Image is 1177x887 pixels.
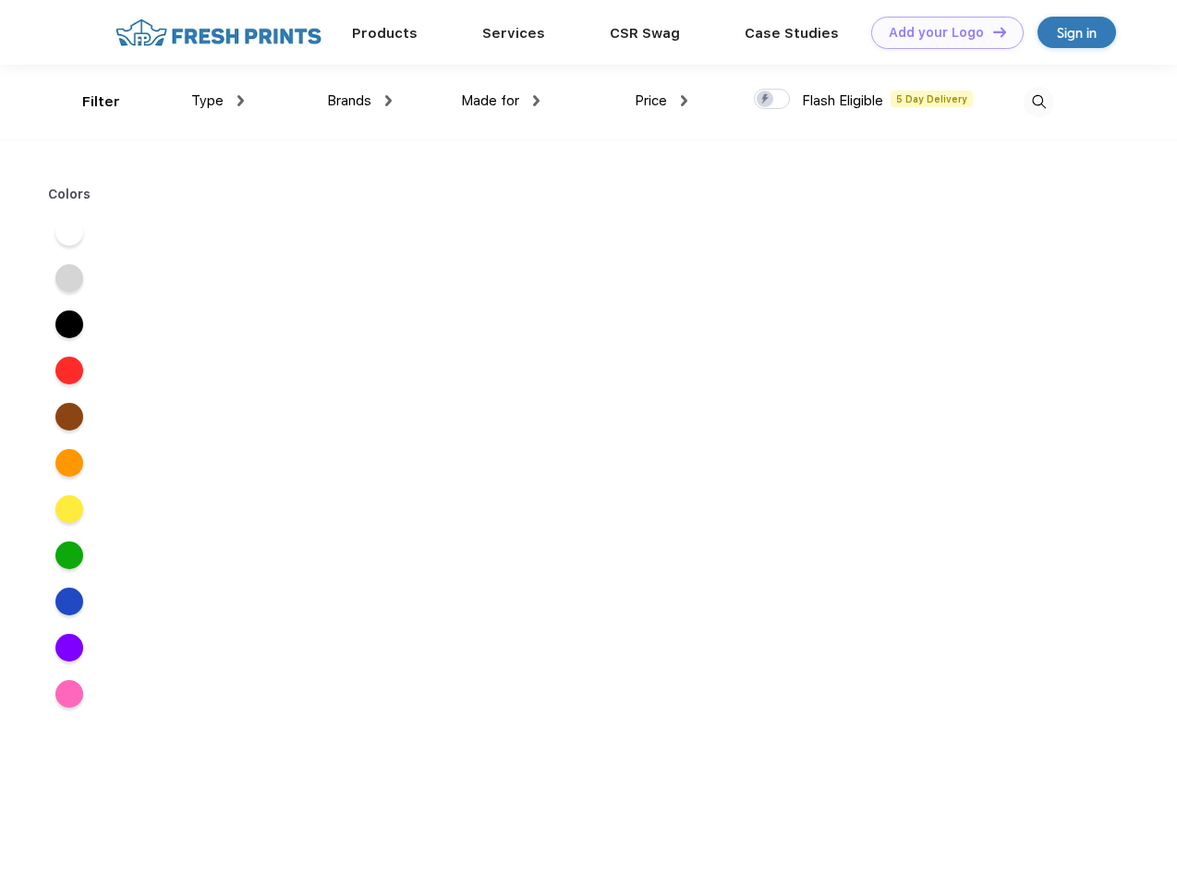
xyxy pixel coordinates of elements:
div: Colors [34,185,105,204]
div: Filter [82,91,120,113]
img: fo%20logo%202.webp [110,17,327,49]
img: dropdown.png [385,95,392,106]
a: Services [482,25,545,42]
span: Brands [327,92,371,109]
img: desktop_search.svg [1024,87,1054,117]
span: Price [635,92,667,109]
div: Sign in [1057,22,1097,43]
img: dropdown.png [533,95,540,106]
span: Type [191,92,224,109]
img: dropdown.png [237,95,244,106]
a: Products [352,25,418,42]
span: Made for [461,92,519,109]
a: Sign in [1037,17,1116,48]
a: CSR Swag [610,25,680,42]
img: DT [993,27,1006,37]
span: 5 Day Delivery [891,91,973,107]
span: Flash Eligible [802,92,883,109]
img: dropdown.png [681,95,687,106]
div: Add your Logo [889,25,984,41]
